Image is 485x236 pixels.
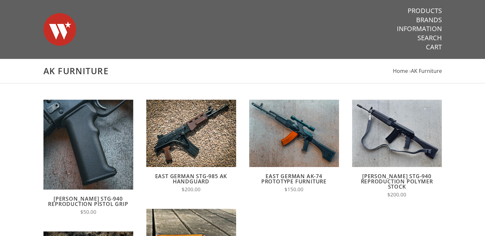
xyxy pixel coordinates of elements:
img: East German AK-74 Prototype Furniture [249,100,339,167]
a: [PERSON_NAME] STG-940 Reproduction Polymer Stock [361,173,433,190]
a: Cart [426,43,442,51]
a: Information [397,25,442,33]
img: Wieger STG-940 Reproduction Polymer Stock [352,100,442,167]
a: Search [417,34,442,42]
img: Warsaw Wood Co. [43,7,76,52]
span: $200.00 [387,191,406,198]
span: $200.00 [182,186,201,193]
a: AK Furniture [411,67,442,75]
li: › [409,67,442,76]
span: $150.00 [284,186,303,193]
span: $50.00 [80,209,96,215]
img: Wieger STG-940 Reproduction Pistol Grip [43,100,133,190]
a: Products [408,7,442,15]
a: [PERSON_NAME] STG-940 Reproduction Pistol Grip [48,195,128,208]
a: Home [393,67,408,75]
img: East German STG-985 AK Handguard [146,100,236,167]
a: East German STG-985 AK Handguard [155,173,227,185]
a: Brands [416,16,442,24]
a: East German AK-74 Prototype Furniture [261,173,327,185]
h1: AK Furniture [43,66,442,76]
